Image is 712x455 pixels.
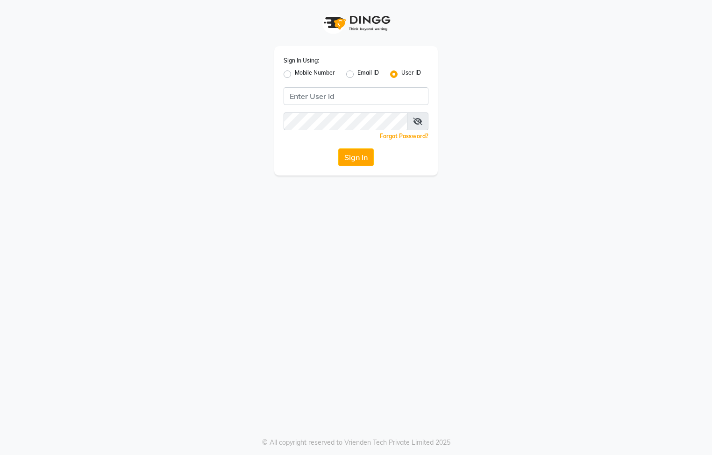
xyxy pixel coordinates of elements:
a: Forgot Password? [380,133,428,140]
label: Email ID [357,69,379,80]
label: Mobile Number [295,69,335,80]
label: User ID [401,69,421,80]
img: logo1.svg [319,9,393,37]
label: Sign In Using: [284,56,319,65]
input: Username [284,112,407,130]
button: Sign In [338,148,374,166]
input: Username [284,87,428,105]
